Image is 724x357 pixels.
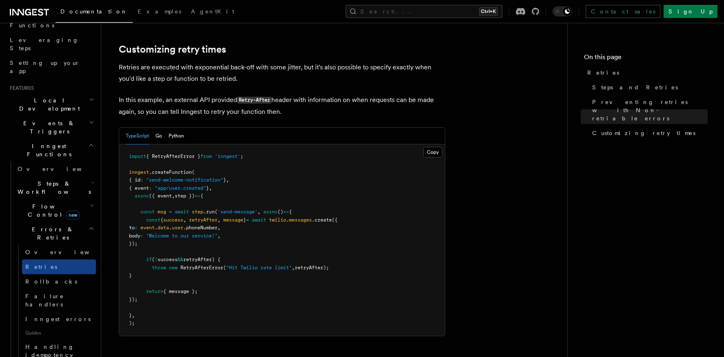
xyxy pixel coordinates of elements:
span: new [66,211,80,220]
span: return [146,288,163,294]
span: { event [129,185,149,191]
span: "app/user.created" [155,185,206,191]
a: Overview [14,162,96,176]
span: : [140,177,143,183]
span: from [200,153,212,159]
span: Examples [138,8,181,15]
a: Examples [133,2,186,22]
span: . [155,225,158,231]
span: , [218,233,220,239]
span: if [146,257,152,262]
span: { [289,209,292,215]
span: body [129,233,140,239]
span: success [158,257,178,262]
span: Events & Triggers [7,119,89,135]
span: Errors & Retries [14,225,89,242]
span: = [246,217,249,223]
span: Preventing retries with Non-retriable errors [592,98,708,122]
span: Flow Control [14,202,90,219]
span: data [158,225,169,231]
span: : [135,225,138,231]
span: new [169,265,178,271]
span: success [163,217,183,223]
span: Overview [25,249,109,255]
span: , [226,177,229,183]
span: = [169,209,172,215]
button: Copy [423,147,442,157]
span: Retries [25,264,57,270]
span: { id [129,177,140,183]
span: , [218,217,220,223]
button: Errors & Retries [14,222,96,245]
span: 'send-message' [218,209,258,215]
button: Python [169,128,184,144]
span: step [192,209,203,215]
span: . [169,225,172,231]
span: => [283,209,289,215]
button: Go [155,128,162,144]
span: { [160,217,163,223]
span: RetryAfterError [180,265,223,271]
span: } [129,313,132,318]
p: In this example, an external API provided header with information on when requests can be made ag... [119,94,445,118]
span: Inngest Functions [7,142,88,158]
button: Local Development [7,93,96,116]
span: Retries [587,69,619,77]
a: Contact sales [586,5,660,18]
button: Inngest Functions [7,139,96,162]
span: { message }; [163,288,198,294]
span: retryAfter [189,217,218,223]
span: 'inngest' [215,153,240,159]
span: async [135,193,149,199]
span: Leveraging Steps [10,37,79,51]
span: , [292,265,295,271]
span: : [140,233,143,239]
span: .create [312,217,332,223]
span: ({ [332,217,338,223]
span: ( [223,265,226,271]
span: Steps & Workflows [14,180,91,196]
code: Retry-After [237,97,271,104]
span: Documentation [60,8,128,15]
a: Customizing retry times [589,126,708,140]
a: Retries [22,259,96,274]
span: messages [289,217,312,223]
button: Events & Triggers [7,116,96,139]
span: Features [7,85,34,91]
a: Overview [22,245,96,259]
span: && [178,257,183,262]
span: import [129,153,146,159]
span: const [146,217,160,223]
span: Failure handlers [25,293,64,308]
span: inngest [129,169,149,175]
span: { [200,193,203,199]
span: ; [240,153,243,159]
span: , [132,313,135,318]
a: Setting up your app [7,55,96,78]
button: TypeScript [126,128,149,144]
span: .run [203,209,215,215]
button: Steps & Workflows [14,176,96,199]
span: ({ event [149,193,172,199]
span: , [258,209,260,215]
span: => [195,193,200,199]
a: Documentation [56,2,133,23]
span: } [129,273,132,278]
span: Rollbacks [25,278,77,285]
span: : [149,185,152,191]
span: message [223,217,243,223]
span: } [206,185,209,191]
span: ( [192,169,195,175]
a: Leveraging Steps [7,33,96,55]
span: }); [129,297,138,302]
span: msg [158,209,166,215]
span: .createFunction [149,169,192,175]
span: ( [152,257,155,262]
span: const [140,209,155,215]
span: , [172,193,175,199]
span: "Welcome to our service!" [146,233,218,239]
span: "send-welcome-notification" [146,177,223,183]
span: await [175,209,189,215]
span: , [218,225,220,231]
span: } [243,217,246,223]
